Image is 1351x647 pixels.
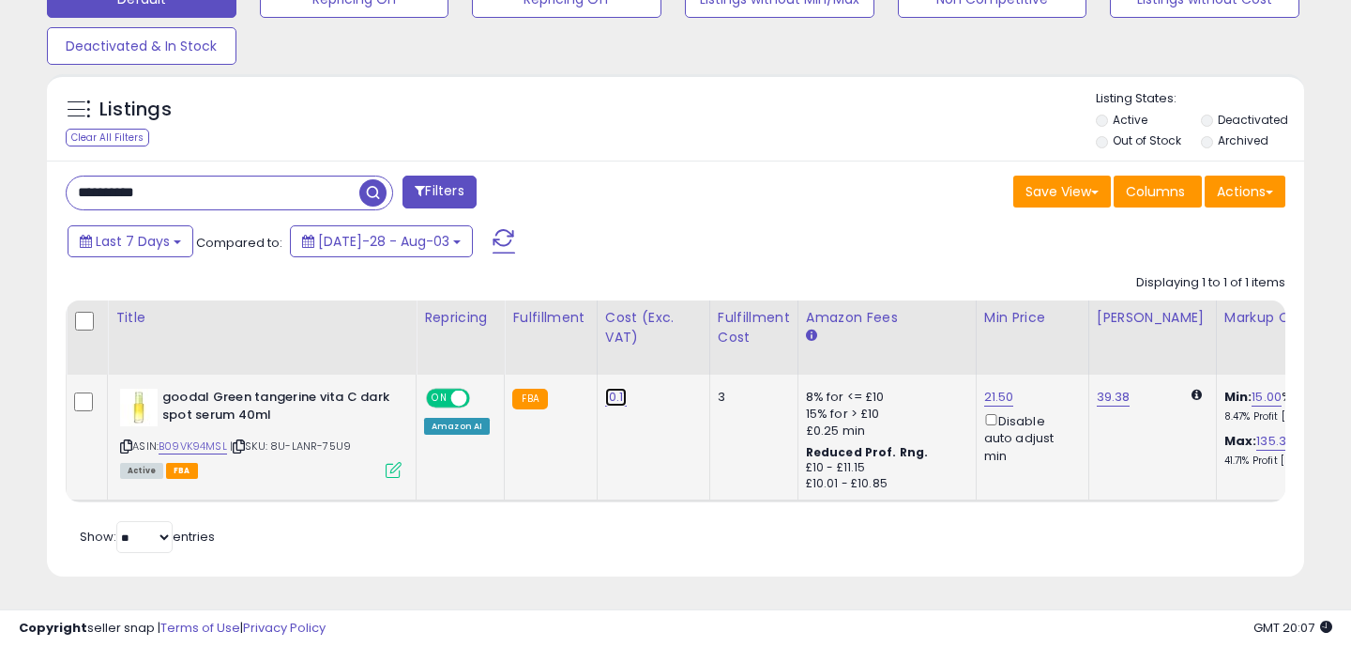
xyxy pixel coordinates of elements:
[230,439,351,454] span: | SKU: 8U-LANR-75U9
[243,619,326,637] a: Privacy Policy
[1097,388,1131,407] a: 39.38
[47,27,236,65] button: Deactivated & In Stock
[159,439,227,454] a: B09VK94MSL
[806,476,962,492] div: £10.01 - £10.85
[1218,132,1268,148] label: Archived
[806,423,962,439] div: £0.25 min
[115,308,408,328] div: Title
[120,389,402,476] div: ASIN:
[120,463,163,479] span: All listings currently available for purchase on Amazon
[806,406,962,423] div: 15% for > £10
[66,129,149,146] div: Clear All Filters
[1224,388,1252,406] b: Min:
[318,232,449,251] span: [DATE]-28 - Aug-03
[290,225,473,257] button: [DATE]-28 - Aug-03
[1218,112,1288,128] label: Deactivated
[424,418,490,435] div: Amazon AI
[99,97,172,123] h5: Listings
[96,232,170,251] span: Last 7 Days
[512,389,547,409] small: FBA
[718,389,783,406] div: 3
[1096,90,1305,108] p: Listing States:
[160,619,240,637] a: Terms of Use
[984,388,1014,407] a: 21.50
[806,308,968,328] div: Amazon Fees
[68,225,193,257] button: Last 7 Days
[1252,388,1282,407] a: 15.00
[806,389,962,406] div: 8% for <= £10
[1136,274,1285,292] div: Displaying 1 to 1 of 1 items
[19,619,87,637] strong: Copyright
[984,308,1081,328] div: Min Price
[512,308,588,328] div: Fulfillment
[80,528,215,546] span: Show: entries
[166,463,198,479] span: FBA
[467,391,497,407] span: OFF
[1126,182,1185,201] span: Columns
[718,308,790,347] div: Fulfillment Cost
[424,308,496,328] div: Repricing
[1205,176,1285,208] button: Actions
[806,460,962,476] div: £10 - £11.15
[120,389,158,426] img: 21KUArc-9tL._SL40_.jpg
[1097,308,1208,328] div: [PERSON_NAME]
[19,620,326,638] div: seller snap | |
[1114,176,1202,208] button: Columns
[806,444,929,460] b: Reduced Prof. Rng.
[196,234,282,252] span: Compared to:
[605,388,628,407] a: 10.11
[1013,176,1111,208] button: Save View
[605,308,702,347] div: Cost (Exc. VAT)
[428,391,451,407] span: ON
[806,328,817,345] small: Amazon Fees.
[984,410,1074,465] div: Disable auto adjust min
[162,389,390,428] b: goodal Green tangerine vita C dark spot serum 40ml
[1256,432,1294,451] a: 135.38
[1253,619,1332,637] span: 2025-08-11 20:07 GMT
[402,176,476,208] button: Filters
[1224,432,1257,450] b: Max:
[1113,132,1181,148] label: Out of Stock
[1113,112,1147,128] label: Active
